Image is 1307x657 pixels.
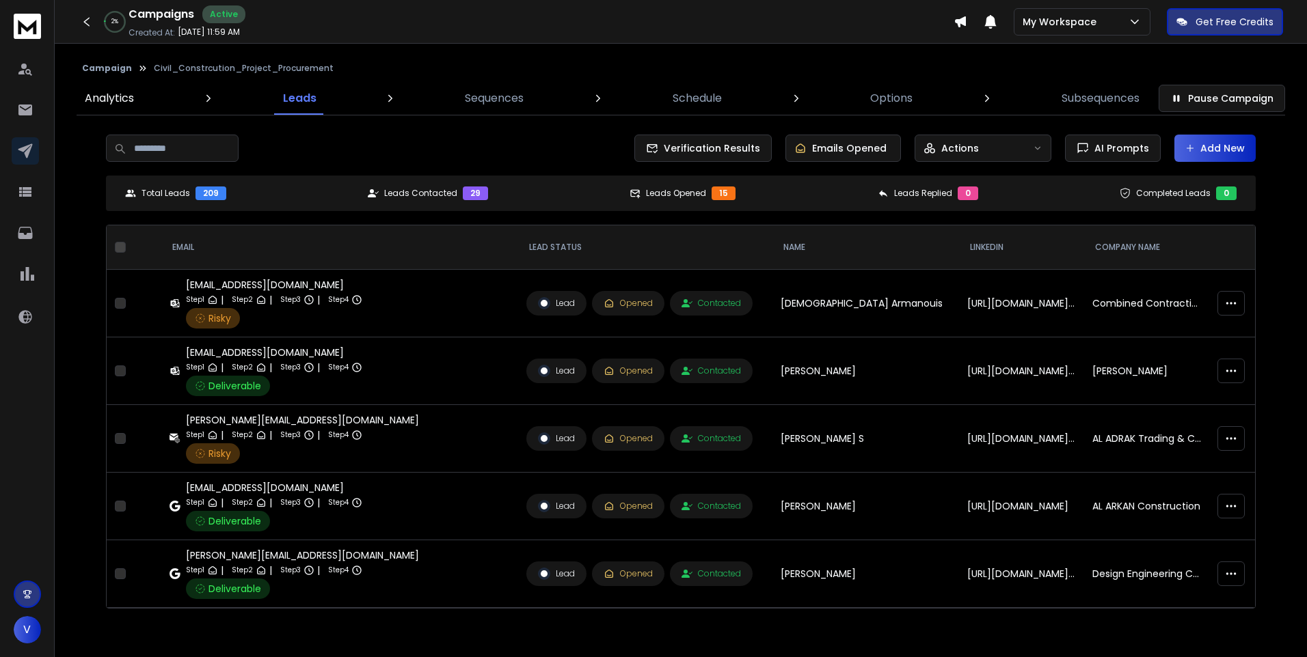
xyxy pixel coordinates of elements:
[1084,225,1209,270] th: Company Name
[129,6,194,23] h1: Campaigns
[1084,270,1209,337] td: Combined Contracting
[208,514,261,528] span: Deliverable
[221,361,224,374] p: |
[1084,405,1209,473] td: AL ADRAK Trading & Contracting
[664,82,730,115] a: Schedule
[1062,90,1140,107] p: Subsequences
[275,82,325,115] a: Leads
[604,501,653,512] div: Opened
[317,361,320,374] p: |
[221,496,224,509] p: |
[161,225,518,270] th: EMAIL
[457,82,532,115] a: Sequences
[1216,186,1237,200] div: 0
[328,293,349,307] p: Step 4
[384,188,457,199] p: Leads Contacted
[682,298,741,309] div: Contacted
[269,293,272,307] p: |
[280,428,301,442] p: Step 3
[772,337,959,405] td: [PERSON_NAME]
[280,563,301,577] p: Step 3
[317,496,320,509] p: |
[77,82,142,115] a: Analytics
[538,432,575,445] div: Lead
[862,82,921,115] a: Options
[538,297,575,309] div: Lead
[186,428,204,442] p: Step 1
[1136,188,1211,199] p: Completed Leads
[604,568,653,579] div: Opened
[186,346,362,359] div: [EMAIL_ADDRESS][DOMAIN_NAME]
[186,293,204,307] p: Step 1
[1065,135,1161,162] button: AI Prompts
[280,361,301,374] p: Step 3
[186,278,362,292] div: [EMAIL_ADDRESS][DOMAIN_NAME]
[959,473,1084,540] td: [URL][DOMAIN_NAME]
[82,63,132,74] button: Campaign
[959,540,1084,608] td: [URL][DOMAIN_NAME][PERSON_NAME]
[111,18,118,26] p: 2 %
[328,563,349,577] p: Step 4
[186,496,204,509] p: Step 1
[202,5,245,23] div: Active
[465,90,524,107] p: Sequences
[772,225,959,270] th: NAME
[232,361,253,374] p: Step 2
[959,337,1084,405] td: [URL][DOMAIN_NAME][PERSON_NAME]
[682,433,741,444] div: Contacted
[186,361,204,374] p: Step 1
[317,293,320,307] p: |
[772,540,959,608] td: [PERSON_NAME]
[14,14,41,39] img: logo
[196,186,226,200] div: 209
[1023,15,1102,29] p: My Workspace
[154,63,334,74] p: Civil_Constrcution_Project_Procurement
[186,481,362,494] div: [EMAIL_ADDRESS][DOMAIN_NAME]
[317,428,320,442] p: |
[328,428,349,442] p: Step 4
[269,428,272,442] p: |
[208,379,261,393] span: Deliverable
[186,548,419,562] div: [PERSON_NAME][EMAIL_ADDRESS][DOMAIN_NAME]
[221,563,224,577] p: |
[328,361,349,374] p: Step 4
[14,616,41,643] button: V
[129,27,175,38] p: Created At:
[269,496,272,509] p: |
[280,293,301,307] p: Step 3
[221,428,224,442] p: |
[894,188,952,199] p: Leads Replied
[604,433,653,444] div: Opened
[280,496,301,509] p: Step 3
[142,188,190,199] p: Total Leads
[682,501,741,512] div: Contacted
[538,500,575,512] div: Lead
[959,270,1084,337] td: [URL][DOMAIN_NAME][PERSON_NAME]
[959,405,1084,473] td: [URL][DOMAIN_NAME][PERSON_NAME]
[269,361,272,374] p: |
[208,311,231,325] span: Risky
[772,473,959,540] td: [PERSON_NAME]
[712,186,736,200] div: 15
[463,186,488,200] div: 29
[317,563,320,577] p: |
[604,298,653,309] div: Opened
[1196,15,1274,29] p: Get Free Credits
[232,428,253,442] p: Step 2
[634,135,772,162] button: Verification Results
[658,141,760,155] span: Verification Results
[538,365,575,377] div: Lead
[1084,540,1209,608] td: Design Engineering Consultants
[812,141,887,155] p: Emails Opened
[186,563,204,577] p: Step 1
[682,568,741,579] div: Contacted
[538,568,575,580] div: Lead
[604,365,653,376] div: Opened
[673,90,722,107] p: Schedule
[941,141,979,155] p: Actions
[1174,135,1256,162] button: Add New
[1167,8,1283,36] button: Get Free Credits
[232,496,253,509] p: Step 2
[1053,82,1148,115] a: Subsequences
